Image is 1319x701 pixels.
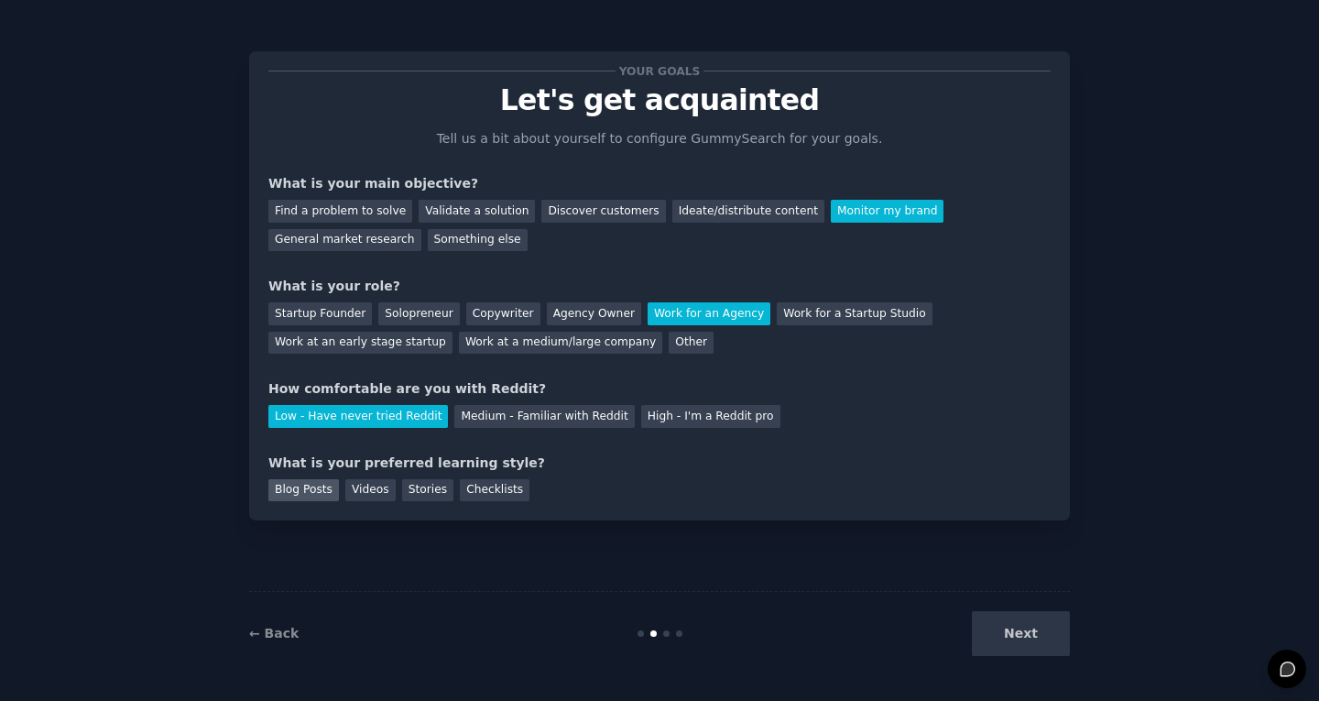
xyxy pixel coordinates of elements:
[831,200,943,223] div: Monitor my brand
[454,405,634,428] div: Medium - Familiar with Reddit
[641,405,780,428] div: High - I'm a Reddit pro
[429,129,890,148] p: Tell us a bit about yourself to configure GummySearch for your goals.
[268,405,448,428] div: Low - Have never tried Reddit
[268,302,372,325] div: Startup Founder
[268,379,1051,399] div: How comfortable are you with Reddit?
[268,84,1051,116] p: Let's get acquainted
[268,200,412,223] div: Find a problem to solve
[460,479,529,502] div: Checklists
[378,302,459,325] div: Solopreneur
[459,332,662,355] div: Work at a medium/large company
[345,479,396,502] div: Videos
[672,200,824,223] div: Ideate/distribute content
[268,479,339,502] div: Blog Posts
[616,61,703,81] span: Your goals
[268,454,1051,473] div: What is your preferred learning style?
[268,277,1051,296] div: What is your role?
[466,302,540,325] div: Copywriter
[777,302,932,325] div: Work for a Startup Studio
[268,174,1051,193] div: What is your main objective?
[428,229,528,252] div: Something else
[541,200,665,223] div: Discover customers
[268,229,421,252] div: General market research
[268,332,452,355] div: Work at an early stage startup
[648,302,770,325] div: Work for an Agency
[419,200,535,223] div: Validate a solution
[402,479,453,502] div: Stories
[547,302,641,325] div: Agency Owner
[669,332,714,355] div: Other
[249,626,299,641] a: ← Back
